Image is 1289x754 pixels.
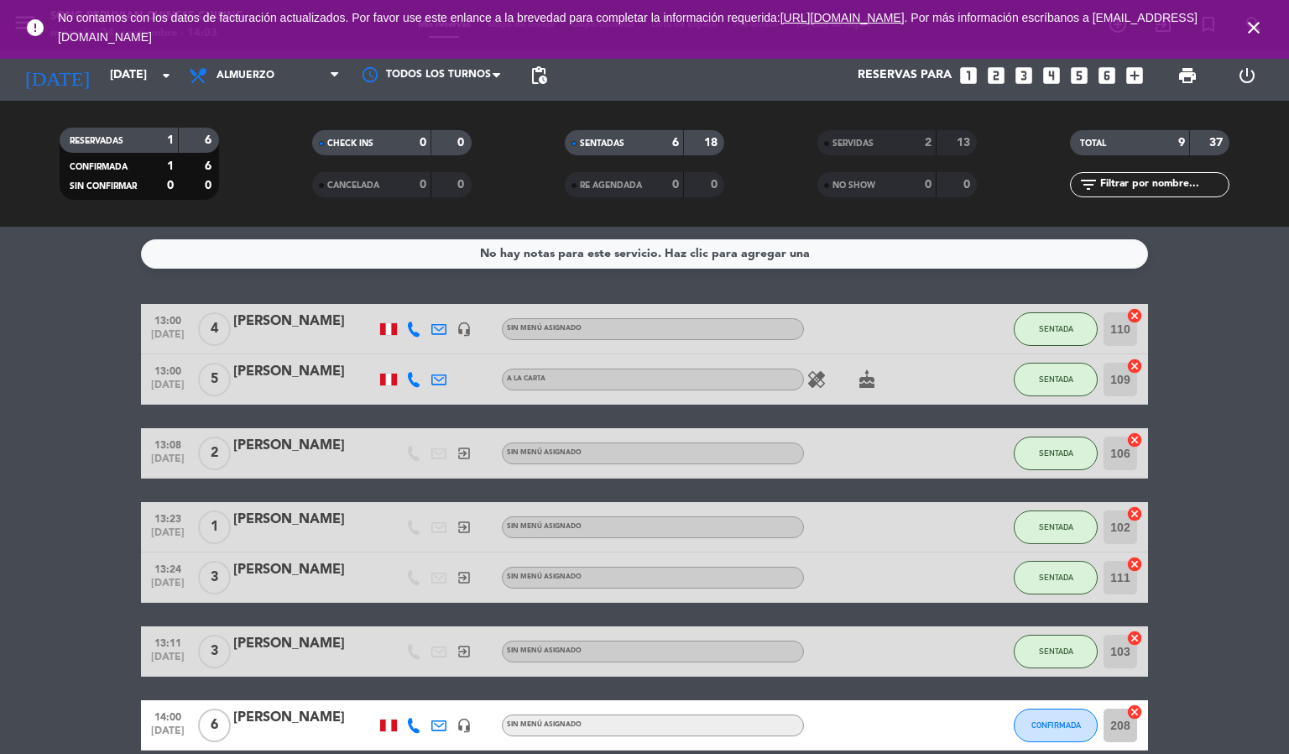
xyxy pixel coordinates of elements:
[1209,137,1226,149] strong: 37
[507,523,582,530] span: Sin menú asignado
[963,179,973,191] strong: 0
[1014,635,1098,668] button: SENTADA
[1039,374,1073,384] span: SENTADA
[832,139,874,148] span: SERVIDAS
[1041,65,1062,86] i: looks_4
[1014,561,1098,594] button: SENTADA
[1096,65,1118,86] i: looks_6
[147,453,189,473] span: [DATE]
[580,139,624,148] span: SENTADAS
[327,181,379,190] span: CANCELADA
[457,718,472,733] i: headset_mic
[233,435,376,457] div: [PERSON_NAME]
[1099,175,1229,194] input: Filtrar por nombre...
[1126,358,1143,374] i: cancel
[1014,709,1098,742] button: CONFIRMADA
[198,437,231,470] span: 2
[1039,647,1073,656] span: SENTADA
[70,137,123,145] span: RESERVADAS
[1217,50,1276,101] div: LOG OUT
[58,11,1198,44] span: No contamos con los datos de facturación actualizados. Por favor use este enlance a la brevedad p...
[147,434,189,453] span: 13:08
[457,446,472,461] i: exit_to_app
[233,509,376,531] div: [PERSON_NAME]
[147,706,189,725] span: 14:00
[1039,573,1073,582] span: SENTADA
[672,179,679,191] strong: 0
[198,635,231,668] span: 3
[507,375,545,382] span: A la carta
[70,182,137,191] span: SIN CONFIRMAR
[507,573,582,580] span: Sin menú asignado
[507,647,582,654] span: Sin menú asignado
[1080,139,1106,148] span: TOTAL
[327,139,373,148] span: CHECK INS
[233,633,376,655] div: [PERSON_NAME]
[1014,437,1098,470] button: SENTADA
[233,559,376,581] div: [PERSON_NAME]
[704,137,721,149] strong: 18
[13,57,102,94] i: [DATE]
[1126,307,1143,324] i: cancel
[925,179,932,191] strong: 0
[147,527,189,547] span: [DATE]
[147,578,189,597] span: [DATE]
[457,520,472,535] i: exit_to_app
[1237,65,1257,86] i: power_settings_new
[58,11,1198,44] a: . Por más información escríbanos a [EMAIL_ADDRESS][DOMAIN_NAME]
[1039,448,1073,458] span: SENTADA
[457,322,472,337] i: headset_mic
[233,361,376,383] div: [PERSON_NAME]
[198,312,231,346] span: 4
[1126,505,1143,522] i: cancel
[198,363,231,396] span: 5
[1244,18,1264,38] i: close
[457,570,472,585] i: exit_to_app
[457,644,472,659] i: exit_to_app
[147,380,189,399] span: [DATE]
[1126,556,1143,573] i: cancel
[420,179,426,191] strong: 0
[925,137,932,149] strong: 2
[233,311,376,332] div: [PERSON_NAME]
[1014,363,1098,396] button: SENTADA
[507,449,582,456] span: Sin menú asignado
[147,329,189,348] span: [DATE]
[217,70,274,81] span: Almuerzo
[711,179,721,191] strong: 0
[1013,65,1035,86] i: looks_3
[1014,511,1098,544] button: SENTADA
[1031,720,1081,730] span: CONFIRMADA
[529,65,549,86] span: pending_actions
[580,181,642,190] span: RE AGENDADA
[507,325,582,332] span: Sin menú asignado
[147,652,189,671] span: [DATE]
[457,137,467,149] strong: 0
[147,508,189,527] span: 13:23
[147,725,189,745] span: [DATE]
[1039,324,1073,333] span: SENTADA
[147,360,189,380] span: 13:00
[25,18,45,38] i: error
[1126,704,1143,720] i: cancel
[1014,312,1098,346] button: SENTADA
[1178,137,1185,149] strong: 9
[1126,432,1143,448] i: cancel
[420,137,426,149] strong: 0
[147,632,189,652] span: 13:11
[858,69,952,82] span: Reservas para
[457,179,467,191] strong: 0
[70,163,128,171] span: CONFIRMADA
[205,180,215,191] strong: 0
[167,134,174,146] strong: 1
[1177,65,1198,86] span: print
[1124,65,1145,86] i: add_box
[780,11,905,24] a: [URL][DOMAIN_NAME]
[480,244,810,264] div: No hay notas para este servicio. Haz clic para agregar una
[147,310,189,329] span: 13:00
[167,180,174,191] strong: 0
[198,709,231,742] span: 6
[205,134,215,146] strong: 6
[857,369,877,390] i: cake
[167,160,174,172] strong: 1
